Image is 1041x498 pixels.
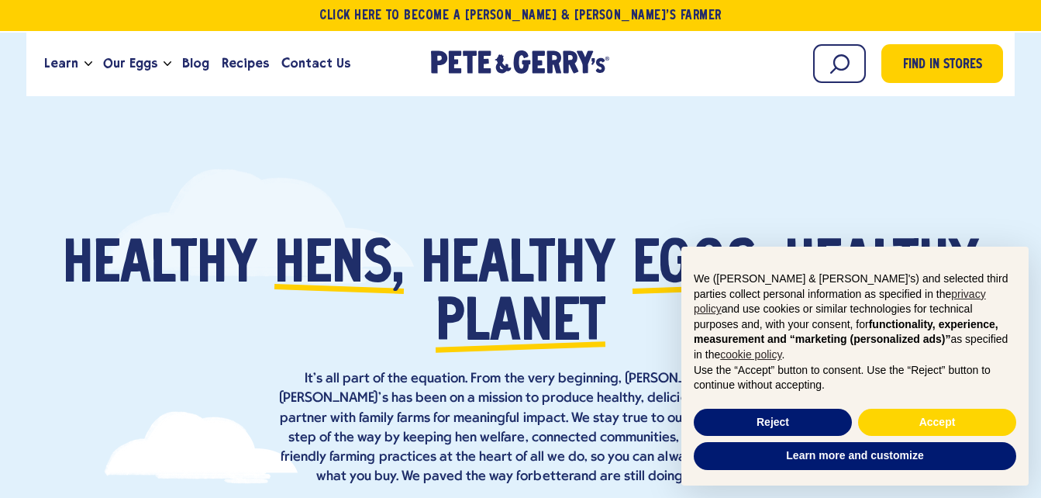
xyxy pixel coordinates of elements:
p: We ([PERSON_NAME] & [PERSON_NAME]'s) and selected third parties collect personal information as s... [694,271,1016,363]
span: healthy [421,237,615,296]
button: Reject [694,409,852,437]
a: Recipes [215,43,275,85]
span: planet [436,296,605,354]
span: eggs, [633,237,767,296]
button: Open the dropdown menu for Our Eggs [164,61,171,67]
p: Use the “Accept” button to consent. Use the “Reject” button to continue without accepting. [694,363,1016,393]
span: Healthy [63,237,257,296]
a: Our Eggs [97,43,164,85]
span: Contact Us [281,54,350,73]
p: It’s all part of the equation. From the very beginning, [PERSON_NAME] & [PERSON_NAME]’s has been ... [273,369,769,486]
strong: better [533,469,573,484]
span: hens, [274,237,404,296]
a: cookie policy [720,348,781,361]
span: Learn [44,54,78,73]
button: Open the dropdown menu for Learn [84,61,92,67]
a: Find in Stores [881,44,1003,83]
input: Search [813,44,866,83]
a: Learn [38,43,84,85]
button: Learn more and customize [694,442,1016,470]
a: Blog [176,43,215,85]
span: Blog [182,54,209,73]
span: Our Eggs [103,54,157,73]
span: Recipes [222,54,269,73]
button: Accept [858,409,1016,437]
a: Contact Us [275,43,357,85]
span: Find in Stores [903,55,982,76]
